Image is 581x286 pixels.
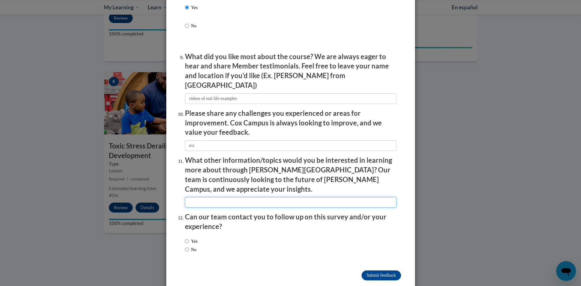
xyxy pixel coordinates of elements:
p: No [191,22,198,29]
label: Yes [185,238,198,245]
p: What did you like most about the course? We are always eager to hear and share Member testimonial... [185,52,396,90]
label: No [185,246,197,253]
p: Can our team contact you to follow up on this survey and/or your experience? [185,212,396,232]
p: Yes [191,4,198,11]
input: No [185,22,189,29]
input: Submit feedback [362,270,401,280]
input: No [185,246,189,253]
input: Yes [185,238,189,245]
input: Yes [185,4,189,11]
p: What other information/topics would you be interested in learning more about through [PERSON_NAME... [185,156,396,194]
p: Please share any challenges you experienced or areas for improvement. Cox Campus is always lookin... [185,109,396,137]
